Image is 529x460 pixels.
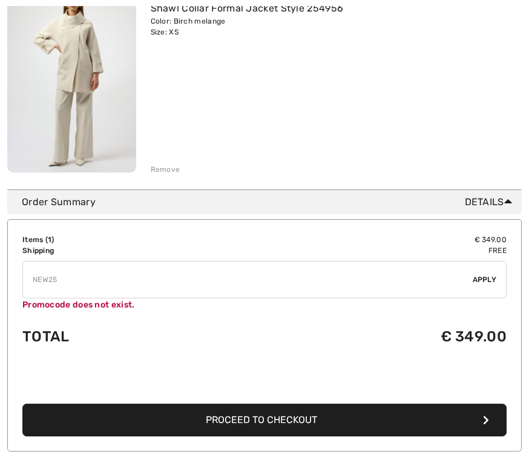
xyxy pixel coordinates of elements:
[151,164,180,175] div: Remove
[151,16,344,38] div: Color: Birch melange Size: XS
[48,235,51,244] span: 1
[22,366,507,399] iframe: PayPal
[22,195,517,209] div: Order Summary
[22,298,507,311] div: Promocode does not exist.
[151,2,344,14] a: Shawl Collar Formal Jacket Style 254956
[22,404,507,436] button: Proceed to Checkout
[22,234,223,245] td: Items ( )
[465,195,517,209] span: Details
[206,414,317,425] span: Proceed to Checkout
[23,261,473,298] input: Promo code
[223,316,507,357] td: € 349.00
[223,234,507,245] td: € 349.00
[473,274,497,285] span: Apply
[22,316,223,357] td: Total
[22,245,223,256] td: Shipping
[223,245,507,256] td: Free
